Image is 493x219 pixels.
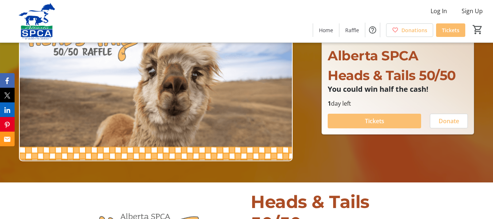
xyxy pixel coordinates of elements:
span: Home [319,26,333,34]
img: Alberta SPCA's Logo [4,3,69,39]
span: Tickets [442,26,459,34]
a: Home [313,23,339,37]
span: Log In [431,7,447,15]
a: Donations [386,23,433,37]
button: Sign Up [456,5,489,17]
span: Alberta SPCA [328,48,418,64]
span: Donate [439,117,459,125]
button: Help [365,23,380,37]
span: Donations [401,26,427,34]
a: Raffle [339,23,365,37]
a: Tickets [436,23,465,37]
p: day left [328,99,468,108]
span: Heads & Tails 50/50 [328,67,456,83]
button: Donate [430,114,468,128]
span: Raffle [345,26,359,34]
button: Cart [471,23,484,36]
img: Campaign CTA Media Photo [19,7,293,161]
span: 1 [328,99,331,107]
span: Sign Up [462,7,483,15]
p: You could win half the cash! [328,85,468,93]
button: Log In [425,5,453,17]
span: Tickets [365,117,384,125]
button: Tickets [328,114,421,128]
